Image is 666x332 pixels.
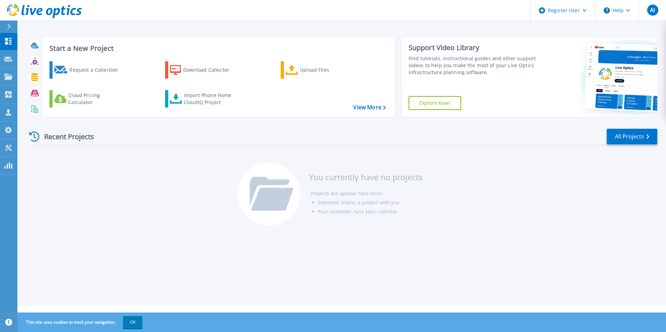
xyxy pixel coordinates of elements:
a: Upload Files [281,61,358,79]
span: AI [650,7,655,13]
a: Request a Collection [49,61,127,79]
li: Projects will appear here once: [311,189,423,198]
a: Download Collector [165,61,243,79]
li: Your customer runs your collector [318,207,423,216]
div: Import Phone Home CloudIQ Project [184,92,238,106]
div: Find tutorials, instructional guides and other support videos to help you make the most of your L... [409,55,539,76]
a: Cloud Pricing Calculator [49,90,127,108]
div: Download Collector [183,63,239,77]
span: This site uses cookies to track your navigation. [19,316,142,329]
div: Support Video Library [409,43,539,52]
div: Upload Files [300,63,356,77]
a: View More [353,104,386,111]
a: Explore Now! [409,96,462,110]
div: Cloud Pricing Calculator [68,92,124,106]
li: Someone shares a project with you [318,198,423,207]
h3: You currently have no projects [309,173,423,181]
a: All Projects [607,129,657,144]
div: Recent Projects [27,128,103,145]
h3: Start a New Project [49,45,386,52]
div: Request a Collection [69,63,125,77]
button: OK [123,316,142,329]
